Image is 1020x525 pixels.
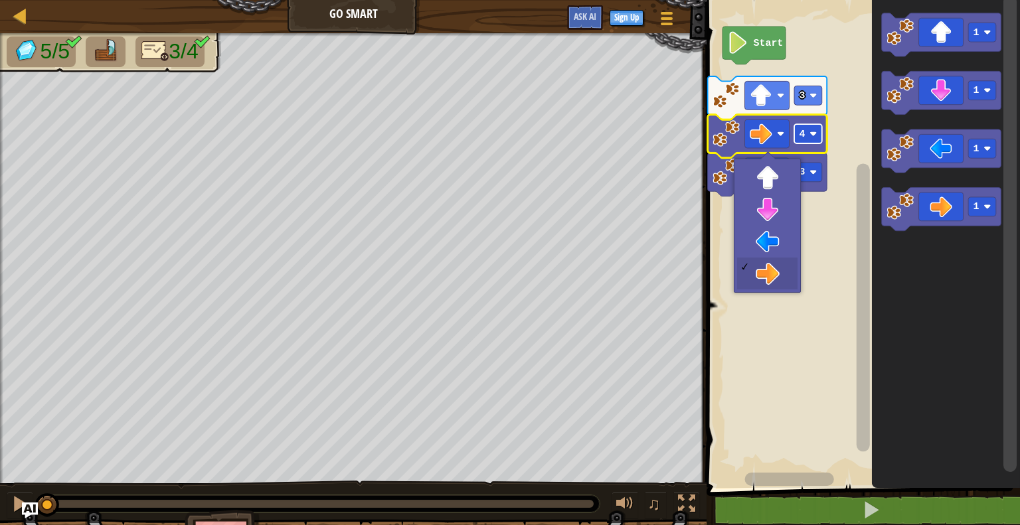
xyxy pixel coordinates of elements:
button: Ctrl + P: Pause [7,492,33,519]
text: 1 [974,143,979,154]
text: 3 [800,167,806,177]
text: 3 [800,90,806,101]
li: Only 4 lines of code [135,37,205,67]
text: Start [754,38,784,48]
span: 5/5 [41,39,70,63]
button: Ask AI [567,5,603,30]
button: Ask AI [22,502,38,518]
li: Collect the gems. [7,37,76,67]
span: ♫ [647,494,661,514]
button: Show game menu [650,5,683,37]
text: 4 [800,129,806,139]
text: 1 [974,201,979,212]
text: 1 [974,85,979,96]
button: Toggle fullscreen [673,492,700,519]
span: 3/4 [169,39,198,63]
button: Adjust volume [612,492,638,519]
li: Go to the raft. [86,37,126,67]
span: Ask AI [574,10,596,23]
button: ♫ [645,492,667,519]
text: 1 [974,27,979,38]
button: Sign Up [610,10,643,26]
